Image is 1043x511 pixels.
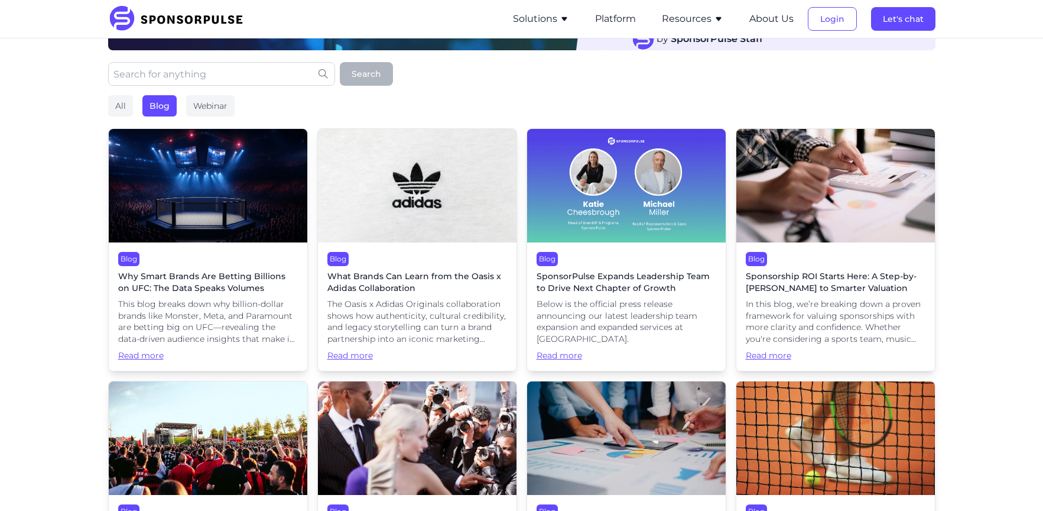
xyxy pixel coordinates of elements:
a: BlogWhat Brands Can Learn from the Oasis x Adidas CollaborationThe Oasis x Adidas Originals colla... [317,128,517,371]
strong: SponsorPulse Staff [671,33,763,44]
span: What Brands Can Learn from the Oasis x Adidas Collaboration [327,271,507,294]
iframe: Chat Widget [984,454,1043,511]
span: The Oasis x Adidas Originals collaboration shows how authenticity, cultural credibility, and lega... [327,299,507,345]
div: Blog [327,252,349,266]
a: BlogSponsorPulse Expands Leadership Team to Drive Next Chapter of GrowthBelow is the official pre... [527,128,726,371]
span: by [657,32,763,46]
span: Read more [746,350,925,362]
span: Read more [118,350,298,362]
div: Blog [142,95,177,117]
img: Getty Images from Unsplash [527,381,726,495]
input: Search for anything [108,62,335,86]
span: Read more [537,350,716,362]
div: All [108,95,133,117]
span: Sponsorship ROI Starts Here: A Step-by-[PERSON_NAME] to Smarter Valuation [746,271,925,294]
a: Login [808,14,857,24]
span: In this blog, we’re breaking down a proven framework for valuing sponsorships with more clarity a... [746,299,925,345]
span: SponsorPulse Expands Leadership Team to Drive Next Chapter of Growth [537,271,716,294]
span: Below is the official press release announcing our latest leadership team expansion and expanded ... [537,299,716,345]
button: Let's chat [871,7,935,31]
span: Why Smart Brands Are Betting Billions on UFC: The Data Speaks Volumes [118,271,298,294]
img: Sebastian Pociecha courtesy of Unsplash [109,381,307,495]
div: Blog [118,252,139,266]
button: Solutions [513,12,569,26]
button: Platform [595,12,636,26]
img: John Formander courtesy of Unsplash [736,381,935,495]
img: SponsorPulse [108,6,252,32]
div: Blog [537,252,558,266]
a: Let's chat [871,14,935,24]
span: Read more [327,350,507,362]
img: Katie Cheesbrough and Michael Miller Join SponsorPulse to Accelerate Strategic Services [527,129,726,242]
div: Webinar [186,95,235,117]
div: Blog [746,252,767,266]
img: Getty Images courtesy of Unsplash [318,381,516,495]
img: Christian Wiediger, courtesy of Unsplash [318,129,516,242]
a: About Us [749,14,794,24]
a: BlogSponsorship ROI Starts Here: A Step-by-[PERSON_NAME] to Smarter ValuationIn this blog, we’re ... [736,128,935,371]
a: Platform [595,14,636,24]
a: BlogWhy Smart Brands Are Betting Billions on UFC: The Data Speaks VolumesThis blog breaks down wh... [108,128,308,371]
button: Search [340,62,393,86]
img: Getty Images courtesy of Unsplash [736,129,935,242]
img: AI generated image [109,129,307,242]
button: Resources [662,12,723,26]
span: This blog breaks down why billion-dollar brands like Monster, Meta, and Paramount are betting big... [118,299,298,345]
button: Login [808,7,857,31]
img: SponsorPulse Staff [633,28,654,50]
img: search icon [319,69,328,79]
button: About Us [749,12,794,26]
